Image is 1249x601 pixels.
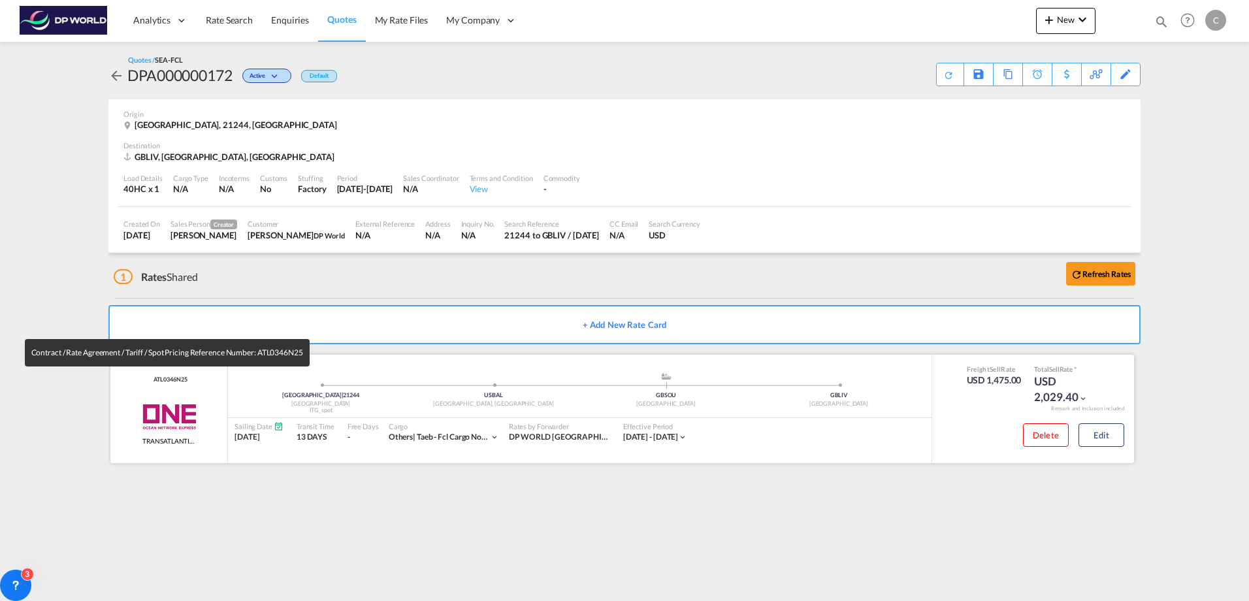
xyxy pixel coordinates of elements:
span: 1 [114,269,133,284]
div: icon-magnify [1154,14,1169,34]
div: Cargo Type [173,173,208,183]
div: ITG_spot [235,406,407,415]
md-icon: icon-chevron-down [490,432,499,442]
span: My Company [446,14,500,27]
md-icon: icon-plus 400-fg [1041,12,1057,27]
div: No [260,183,287,195]
span: Sell [1049,365,1060,373]
div: [GEOGRAPHIC_DATA] [753,400,925,408]
div: GBLIV, Liverpool, Europe [123,151,338,163]
div: N/A [461,229,495,241]
span: Active [250,72,268,84]
div: Load Details [123,173,163,183]
div: Freight Rate [967,365,1022,374]
div: Sales Person [170,219,237,229]
div: External Reference [355,219,415,229]
div: USD 2,029.40 [1034,374,1099,405]
div: Contract / Rate Agreement / Tariff / Spot Pricing Reference Number: ATL0346N25 [150,376,187,384]
img: ONE [127,400,210,433]
div: Search Currency [649,219,700,229]
div: Created On [123,219,160,229]
div: Sales Coordinator [403,173,459,183]
span: Analytics [133,14,170,27]
div: Terms and Condition [470,173,533,183]
div: Courtney Hebert [170,229,237,241]
span: SEA-FCL [155,56,182,64]
button: icon-refreshRefresh Rates [1066,262,1135,285]
span: Help [1176,9,1199,31]
md-icon: icon-chevron-down [678,432,687,442]
div: Stuffing [298,173,326,183]
span: | [342,391,344,398]
button: + Add New Rate Card [108,305,1141,344]
span: Enquiries [271,14,309,25]
div: DP WORLD USA [509,432,610,443]
div: [GEOGRAPHIC_DATA] [580,400,753,408]
span: TRANSATLANTIC 1 [142,436,195,446]
button: Edit [1079,423,1124,447]
span: Creator [210,219,237,229]
span: Subject to Remarks [1073,365,1077,373]
div: Inquiry No. [461,219,495,229]
div: Change Status Here [242,69,291,83]
div: N/A [355,229,415,241]
span: Others [389,432,417,442]
div: N/A [173,183,208,195]
div: N/A [609,229,638,241]
button: icon-plus 400-fgNewicon-chevron-down [1036,8,1095,34]
div: DPA000000172 [127,65,233,86]
md-icon: icon-refresh [1071,268,1082,280]
div: - [348,432,350,443]
span: Quotes [327,14,356,25]
button: Delete [1023,423,1069,447]
div: USD [649,229,700,241]
div: CC Email [609,219,638,229]
span: New [1041,14,1090,25]
div: Factory Stuffing [298,183,326,195]
div: N/A [403,183,459,195]
md-icon: icon-magnify [1154,14,1169,29]
div: Period [337,173,393,183]
div: Rates by Forwarder [509,421,610,431]
div: 21244 to GBLIV / 5 Aug 2025 [504,229,599,241]
div: Effective Period [623,421,688,431]
div: [GEOGRAPHIC_DATA] [235,400,407,408]
div: GBLIV [753,391,925,400]
div: Origin [123,109,1126,119]
div: Help [1176,9,1205,33]
div: 5 Aug 2025 [123,229,160,241]
div: C [1205,10,1226,31]
md-icon: icon-chevron-down [1075,12,1090,27]
div: Change Status Here [233,65,295,86]
img: c08ca190194411f088ed0f3ba295208c.png [20,6,108,35]
span: [DATE] - [DATE] [623,432,679,442]
div: [GEOGRAPHIC_DATA], [GEOGRAPHIC_DATA] [407,400,579,408]
div: 40HC x 1 [123,183,163,195]
div: GBSOU [580,391,753,400]
div: Remark and Inclusion included [1041,405,1134,412]
div: View [470,183,533,195]
span: Rate Search [206,14,253,25]
span: | [413,432,415,442]
b: Refresh Rates [1082,269,1131,279]
div: Commodity [543,173,580,183]
span: DP World [314,231,345,240]
div: USD 1,475.00 [967,374,1022,387]
span: [GEOGRAPHIC_DATA] [282,391,343,398]
div: Transit Time [297,421,334,431]
md-icon: icon-chevron-down [1079,394,1088,403]
span: Rates [141,270,167,283]
div: Save As Template [964,63,993,86]
md-icon: icon-chevron-down [268,73,284,80]
div: Sailing Date [235,421,284,431]
div: Destination [123,140,1126,150]
div: taeb - fcl cargo nos and/or consolidated cargo of not less than 2 commodities: (excluding used ti... [389,432,490,443]
div: Quote PDF is not available at this time [943,63,957,80]
div: Search Reference [504,219,599,229]
div: 13 DAYS [297,432,334,443]
span: 21244 [343,391,359,398]
div: Quotes /SEA-FCL [128,55,183,65]
span: Sell [990,365,1001,373]
div: Total Rate [1034,365,1099,374]
div: N/A [425,229,450,241]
